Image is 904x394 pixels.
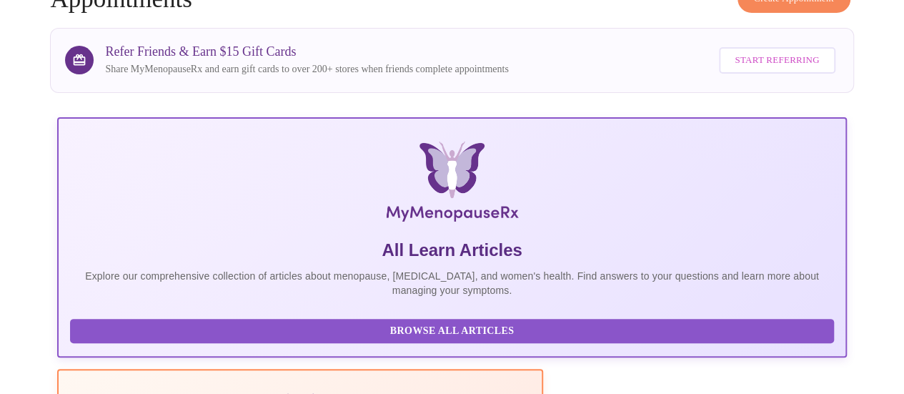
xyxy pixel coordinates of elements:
[70,269,833,297] p: Explore our comprehensive collection of articles about menopause, [MEDICAL_DATA], and women's hea...
[70,324,837,336] a: Browse All Articles
[189,142,715,227] img: MyMenopauseRx Logo
[105,44,508,59] h3: Refer Friends & Earn $15 Gift Cards
[105,62,508,77] p: Share MyMenopauseRx and earn gift cards to over 200+ stores when friends complete appointments
[70,319,833,344] button: Browse All Articles
[715,40,838,81] a: Start Referring
[70,239,833,262] h5: All Learn Articles
[84,322,819,340] span: Browse All Articles
[735,52,819,69] span: Start Referring
[719,47,835,74] button: Start Referring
